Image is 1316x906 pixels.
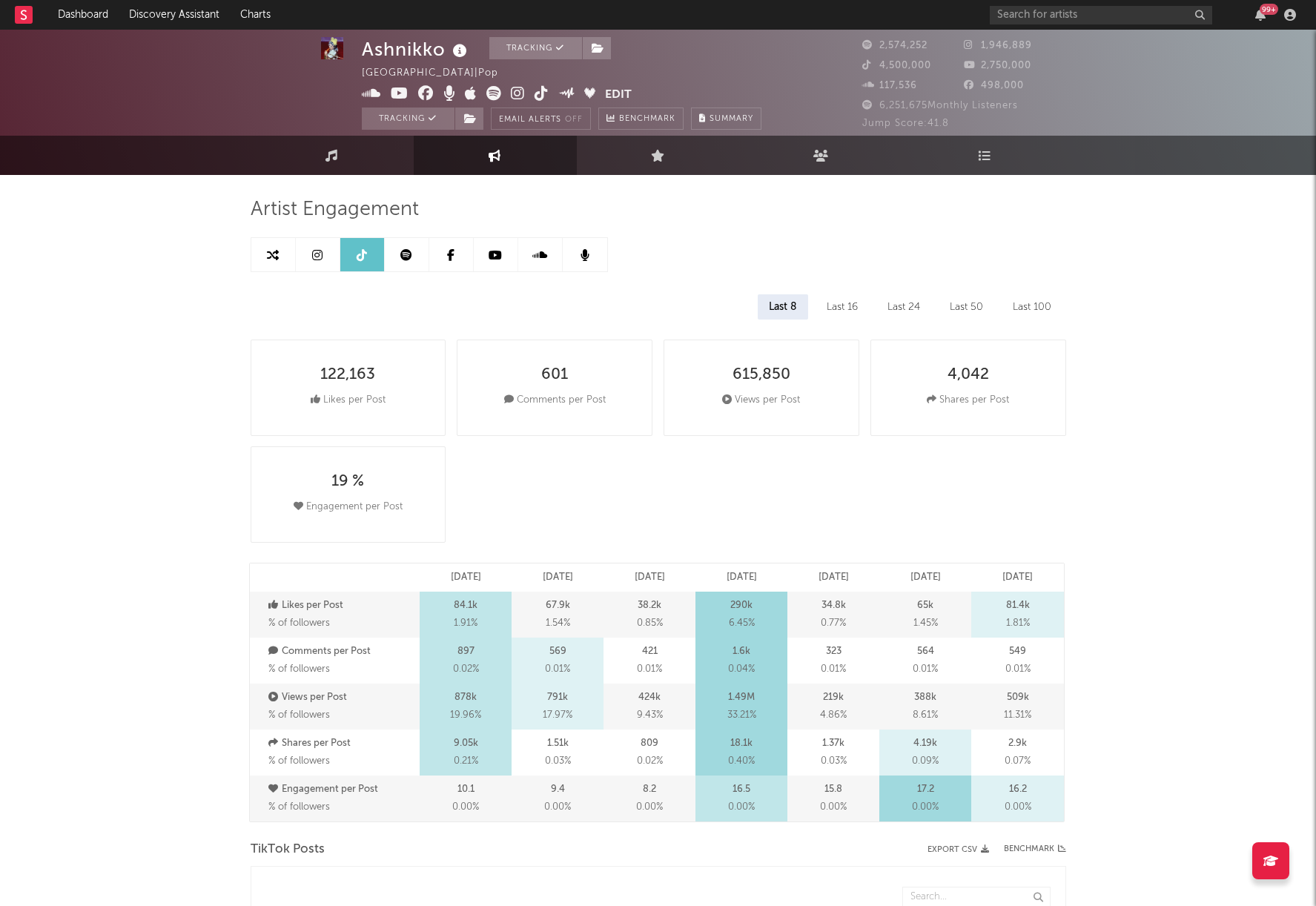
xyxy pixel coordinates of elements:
[454,735,478,753] p: 9.05k
[451,569,481,586] p: [DATE]
[637,661,662,678] span: 0.01 %
[964,41,1032,50] span: 1,946,889
[1002,569,1033,586] p: [DATE]
[821,661,846,678] span: 0.01 %
[454,597,477,615] p: 84.1k
[565,116,583,124] em: Off
[268,689,417,707] p: Views per Post
[637,707,663,724] span: 9.43 %
[452,798,479,816] span: 0.00 %
[913,615,938,632] span: 1.45 %
[545,753,571,770] span: 0.03 %
[453,661,479,678] span: 0.02 %
[619,110,675,128] span: Benchmark
[727,707,756,724] span: 33.21 %
[268,618,330,628] span: % of followers
[268,735,417,753] p: Shares per Post
[638,689,661,707] p: 424k
[547,689,568,707] p: 791k
[691,108,761,130] button: Summary
[637,753,663,770] span: 0.02 %
[730,735,753,753] p: 18.1k
[913,707,938,724] span: 8.61 %
[638,597,661,615] p: 38.2k
[928,845,989,854] button: Export CSV
[545,661,570,678] span: 0.01 %
[268,597,417,615] p: Likes per Post
[457,781,475,798] p: 10.1
[876,294,931,320] div: Last 24
[331,473,364,491] div: 19 %
[636,798,663,816] span: 0.00 %
[964,61,1031,70] span: 2,750,000
[1009,781,1027,798] p: 16.2
[823,689,844,707] p: 219k
[862,101,1018,110] span: 6,251,675 Monthly Listeners
[914,689,936,707] p: 388k
[862,119,949,128] span: Jump Score: 41.8
[862,41,928,50] span: 2,574,252
[251,841,325,859] span: TikTok Posts
[362,37,471,62] div: Ashnikko
[728,689,755,707] p: 1.49M
[948,366,989,384] div: 4,042
[1007,689,1029,707] p: 509k
[504,391,606,409] div: Comments per Post
[454,615,477,632] span: 1.91 %
[728,798,755,816] span: 0.00 %
[544,798,571,816] span: 0.00 %
[728,753,755,770] span: 0.40 %
[758,294,808,320] div: Last 8
[605,86,632,105] button: Edit
[311,391,386,409] div: Likes per Post
[819,569,849,586] p: [DATE]
[268,664,330,674] span: % of followers
[822,735,844,753] p: 1.37k
[910,569,941,586] p: [DATE]
[1009,643,1026,661] p: 549
[733,643,750,661] p: 1.6k
[543,569,573,586] p: [DATE]
[733,366,790,384] div: 615,850
[641,735,658,753] p: 809
[912,798,939,816] span: 0.00 %
[268,756,330,766] span: % of followers
[917,643,934,661] p: 564
[728,661,755,678] span: 0.04 %
[643,781,656,798] p: 8.2
[1005,798,1031,816] span: 0.00 %
[939,294,994,320] div: Last 50
[821,597,846,615] p: 34.8k
[816,294,869,320] div: Last 16
[543,707,572,724] span: 17.97 %
[320,366,375,384] div: 122,163
[454,753,478,770] span: 0.21 %
[454,689,477,707] p: 878k
[821,615,846,632] span: 0.77 %
[1260,4,1278,15] div: 99 +
[917,597,933,615] p: 65k
[541,366,568,384] div: 601
[1006,615,1030,632] span: 1.81 %
[820,707,847,724] span: 4.86 %
[917,781,934,798] p: 17.2
[710,115,753,123] span: Summary
[1004,707,1031,724] span: 11.31 %
[598,108,684,130] a: Benchmark
[457,643,475,661] p: 897
[820,798,847,816] span: 0.00 %
[268,643,417,661] p: Comments per Post
[990,6,1212,24] input: Search for artists
[912,753,939,770] span: 0.09 %
[733,781,750,798] p: 16.5
[1005,661,1031,678] span: 0.01 %
[1005,753,1031,770] span: 0.07 %
[547,735,569,753] p: 1.51k
[362,65,515,82] div: [GEOGRAPHIC_DATA] | Pop
[450,707,481,724] span: 19.96 %
[913,661,938,678] span: 0.01 %
[1004,841,1066,859] a: Benchmark
[927,391,1009,409] div: Shares per Post
[729,615,755,632] span: 6.45 %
